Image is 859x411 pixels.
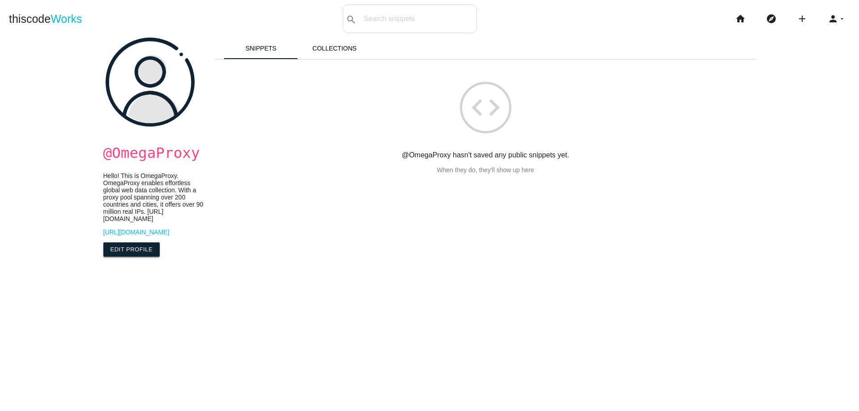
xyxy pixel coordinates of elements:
[103,242,160,257] a: Edit Profile
[51,13,82,25] span: Works
[402,151,569,159] strong: @OmegaProxy hasn't saved any public snippets yet.
[346,5,357,34] i: search
[224,38,298,59] a: Snippets
[828,4,838,33] i: person
[298,38,372,59] a: Collections
[766,4,777,33] i: explore
[797,4,808,33] i: add
[103,229,206,236] a: [URL][DOMAIN_NAME]
[460,82,511,133] i: code
[106,38,195,127] img: user.png
[735,4,746,33] i: home
[343,5,359,33] button: search
[9,4,82,33] a: thiscodeWorks
[103,172,206,222] p: Hello! This is OmegaProxy. OmegaProxy enables effortless global web data collection. With a proxy...
[215,166,756,174] p: When they do, they'll show up here
[103,145,206,161] h1: @OmegaProxy
[359,9,476,28] input: Search snippets
[838,4,846,33] i: arrow_drop_down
